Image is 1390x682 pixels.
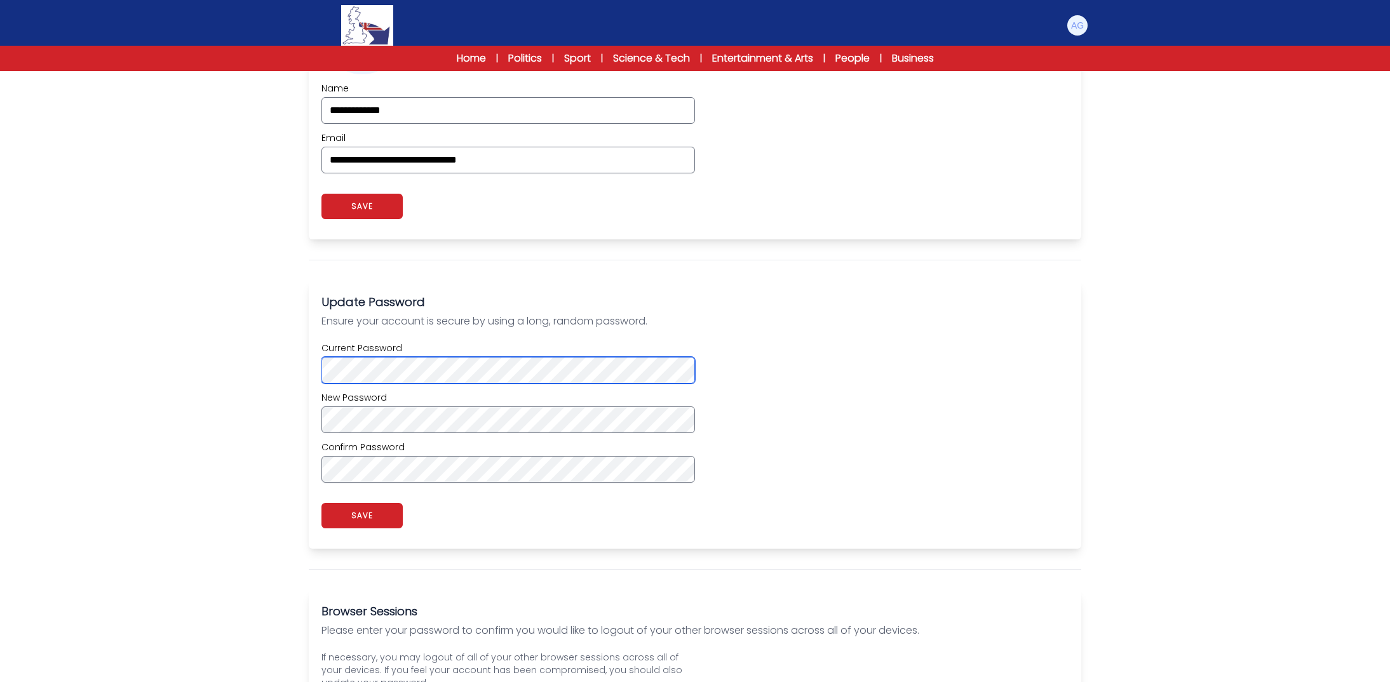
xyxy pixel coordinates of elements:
[301,5,433,46] a: Logo
[700,52,702,65] span: |
[341,5,393,46] img: Logo
[321,131,695,144] label: Email
[321,603,1069,620] h3: Browser Sessions
[321,503,403,528] button: SAVE
[321,391,695,404] label: New Password
[835,51,870,66] a: People
[880,52,882,65] span: |
[321,342,695,354] label: Current Password
[552,52,554,65] span: |
[712,51,813,66] a: Entertainment & Arts
[321,441,695,453] label: Confirm Password
[321,623,1069,638] p: Please enter your password to confirm you would like to logout of your other browser sessions acr...
[613,51,690,66] a: Science & Tech
[321,194,403,219] button: SAVE
[892,51,934,66] a: Business
[457,51,486,66] a: Home
[601,52,603,65] span: |
[1067,15,1088,36] img: Arianna Guana
[321,82,695,95] label: Name
[321,314,1069,329] p: Ensure your account is secure by using a long, random password.
[823,52,825,65] span: |
[564,51,591,66] a: Sport
[508,51,542,66] a: Politics
[321,293,1069,311] h3: Update Password
[496,52,498,65] span: |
